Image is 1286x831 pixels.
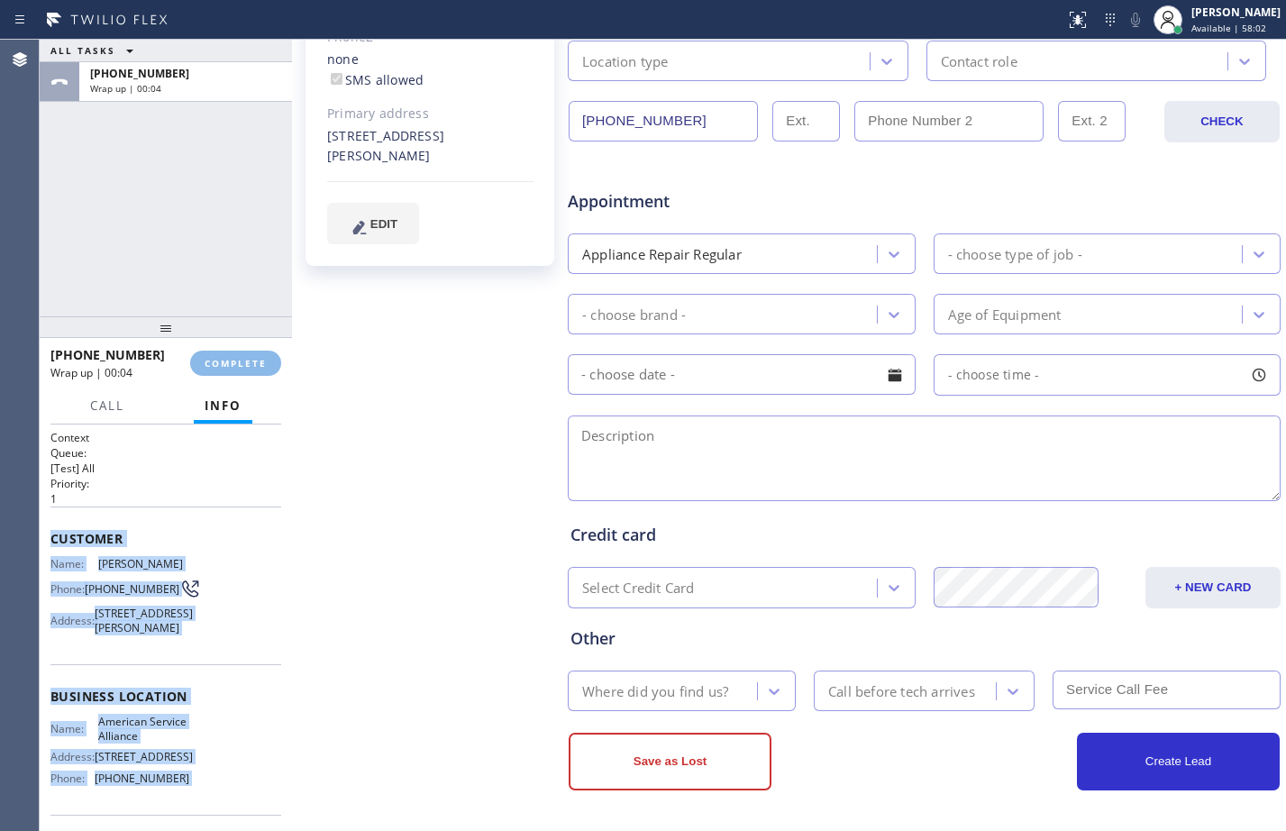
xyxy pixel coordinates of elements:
[582,304,686,324] div: - choose brand -
[98,715,188,743] span: American Service Alliance
[194,388,252,424] button: Info
[50,430,281,445] h1: Context
[1191,22,1266,34] span: Available | 58:02
[854,101,1044,142] input: Phone Number 2
[570,626,1278,651] div: Other
[98,557,188,571] span: [PERSON_NAME]
[1058,101,1126,142] input: Ext. 2
[948,243,1082,264] div: - choose type of job -
[568,189,803,214] span: Appointment
[50,722,98,735] span: Name:
[190,351,281,376] button: COMPLETE
[569,101,758,142] input: Phone Number
[327,104,534,124] div: Primary address
[50,530,281,547] span: Customer
[90,397,124,414] span: Call
[582,50,669,71] div: Location type
[50,582,85,596] span: Phone:
[50,688,281,705] span: Business location
[327,71,424,88] label: SMS allowed
[50,557,98,571] span: Name:
[327,50,534,91] div: none
[1145,567,1281,608] button: + NEW CARD
[948,304,1062,324] div: Age of Equipment
[570,523,1278,547] div: Credit card
[1191,5,1281,20] div: [PERSON_NAME]
[79,388,135,424] button: Call
[1053,671,1281,709] input: Service Call Fee
[95,772,189,785] span: [PHONE_NUMBER]
[95,607,193,635] span: [STREET_ADDRESS][PERSON_NAME]
[50,346,165,363] span: [PHONE_NUMBER]
[50,772,95,785] span: Phone:
[205,397,242,414] span: Info
[327,203,419,244] button: EDIT
[1164,101,1280,142] button: CHECK
[50,461,281,476] p: [Test] All
[50,445,281,461] h2: Queue:
[85,582,179,596] span: [PHONE_NUMBER]
[327,126,534,168] div: [STREET_ADDRESS][PERSON_NAME]
[50,750,95,763] span: Address:
[941,50,1017,71] div: Contact role
[772,101,840,142] input: Ext.
[205,357,267,370] span: COMPLETE
[828,680,975,701] div: Call before tech arrives
[95,750,193,763] span: [STREET_ADDRESS]
[582,243,742,264] div: Appliance Repair Regular
[948,366,1040,383] span: - choose time -
[40,40,151,61] button: ALL TASKS
[50,491,281,507] p: 1
[50,476,281,491] h2: Priority:
[50,614,95,627] span: Address:
[370,217,397,231] span: EDIT
[90,82,161,95] span: Wrap up | 00:04
[582,680,728,701] div: Where did you find us?
[50,44,115,57] span: ALL TASKS
[568,354,916,395] input: - choose date -
[1077,733,1280,790] button: Create Lead
[1123,7,1148,32] button: Mute
[331,73,342,85] input: SMS allowed
[569,733,771,790] button: Save as Lost
[50,365,132,380] span: Wrap up | 00:04
[582,578,695,598] div: Select Credit Card
[90,66,189,81] span: [PHONE_NUMBER]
